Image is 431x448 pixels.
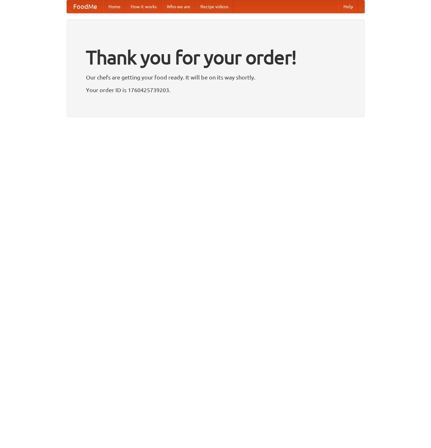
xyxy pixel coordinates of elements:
p: Our chefs are getting your food ready. It will be on its way shortly. [86,73,345,82]
a: Who we are [162,0,195,13]
p: Your order ID is 1760425739203. [86,85,345,95]
a: FoodMe [67,0,103,13]
a: Recipe videos [195,0,233,13]
h1: Thank you for your order! [86,42,345,73]
a: How it works [126,0,162,13]
a: Help [338,0,358,13]
a: Home [103,0,126,13]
